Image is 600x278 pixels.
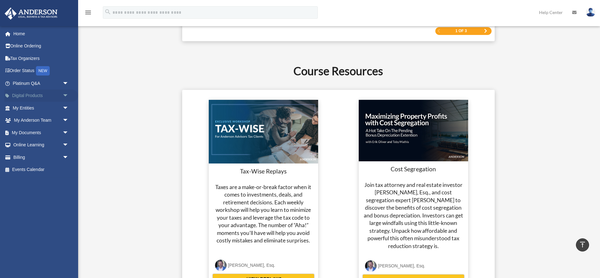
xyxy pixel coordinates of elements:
[4,65,78,77] a: Order StatusNEW
[62,139,75,152] span: arrow_drop_down
[212,167,314,176] h3: Tax-Wise Replays
[36,66,50,76] div: NEW
[579,241,586,248] i: vertical_align_top
[4,151,78,163] a: Billingarrow_drop_down
[362,181,464,250] h4: Join tax attorney and real estate investor [PERSON_NAME], Esq., and cost segregation expert [PERS...
[4,27,78,40] a: Home
[209,100,318,163] img: taxwise-replay.png
[62,90,75,102] span: arrow_drop_down
[104,8,111,15] i: search
[62,114,75,127] span: arrow_drop_down
[228,261,275,269] div: [PERSON_NAME], Esq.
[215,260,227,271] img: Toby-circle-head.png
[3,7,59,20] img: Anderson Advisors Platinum Portal
[4,139,78,151] a: Online Learningarrow_drop_down
[84,11,92,16] a: menu
[378,262,425,270] div: [PERSON_NAME], Esq.
[4,90,78,102] a: Digital Productsarrow_drop_down
[62,126,75,139] span: arrow_drop_down
[365,260,377,272] img: Toby-circle-head.png
[62,102,75,115] span: arrow_drop_down
[62,77,75,90] span: arrow_drop_down
[4,102,78,114] a: My Entitiesarrow_drop_down
[359,100,468,161] img: cost-seg-update.jpg
[4,163,78,176] a: Events Calendar
[62,151,75,164] span: arrow_drop_down
[4,126,78,139] a: My Documentsarrow_drop_down
[362,165,464,173] h3: Cost Segregation
[4,114,78,127] a: My Anderson Teamarrow_drop_down
[212,183,314,245] h4: Taxes are a make-or-break factor when it comes to investments, deals, and retirement decisions. E...
[108,63,568,79] h2: Course Resources
[84,9,92,16] i: menu
[484,29,487,33] a: Next Page
[4,77,78,90] a: Platinum Q&Aarrow_drop_down
[586,8,595,17] img: User Pic
[4,40,78,52] a: Online Ordering
[4,52,78,65] a: Tax Organizers
[576,238,589,251] a: vertical_align_top
[455,29,467,33] span: 1 of 3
